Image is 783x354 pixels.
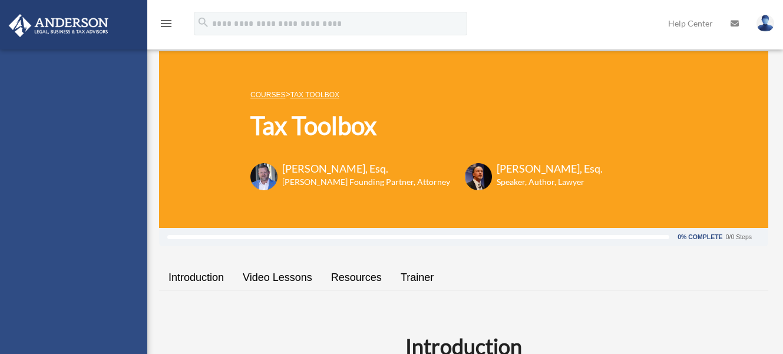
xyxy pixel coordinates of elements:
[290,91,339,99] a: Tax Toolbox
[197,16,210,29] i: search
[250,91,285,99] a: COURSES
[756,15,774,32] img: User Pic
[250,108,603,143] h1: Tax Toolbox
[282,176,450,188] h6: [PERSON_NAME] Founding Partner, Attorney
[282,161,450,176] h3: [PERSON_NAME], Esq.
[250,87,603,102] p: >
[678,234,722,240] div: 0% Complete
[497,161,603,176] h3: [PERSON_NAME], Esq.
[250,163,277,190] img: Toby-circle-head.png
[159,261,233,295] a: Introduction
[465,163,492,190] img: Scott-Estill-Headshot.png
[322,261,391,295] a: Resources
[233,261,322,295] a: Video Lessons
[726,234,752,240] div: 0/0 Steps
[159,21,173,31] a: menu
[159,16,173,31] i: menu
[497,176,588,188] h6: Speaker, Author, Lawyer
[5,14,112,37] img: Anderson Advisors Platinum Portal
[391,261,443,295] a: Trainer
